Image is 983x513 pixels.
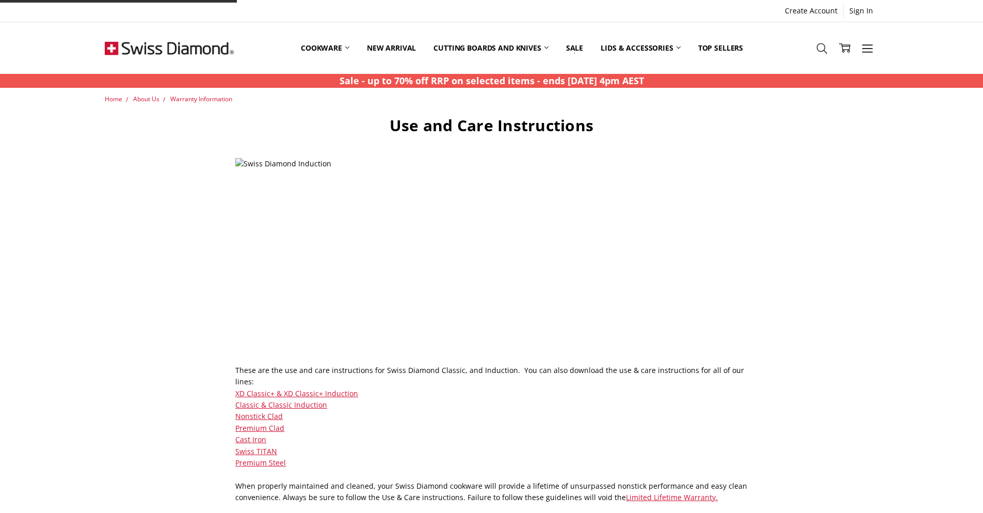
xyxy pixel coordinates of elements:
[626,492,718,502] a: Limited Lifetime Warranty.
[779,4,843,18] a: Create Account
[689,25,752,71] a: Top Sellers
[235,116,748,135] h1: Use and Care Instructions
[235,158,545,365] img: Swiss Diamond Induction
[235,400,327,410] a: Classic & Classic Induction
[133,95,159,103] a: About Us
[235,434,266,444] a: Cast Iron
[844,4,879,18] a: Sign In
[340,74,644,87] strong: Sale - up to 70% off RRP on selected items - ends [DATE] 4pm AEST
[557,25,592,71] a: Sale
[235,458,286,468] a: Premium Steel
[292,25,358,71] a: Cookware
[170,95,232,103] a: Warranty Information
[105,95,122,103] a: Home
[235,388,358,398] a: XD Classic+ & XD Classic+ Induction
[235,446,277,456] a: Swiss TITAN
[592,25,689,71] a: Lids & Accessories
[235,411,283,421] a: Nonstick Clad
[235,423,284,433] a: Premium Clad
[105,22,234,74] img: Free Shipping On Every Order
[358,25,425,71] a: New arrival
[425,25,557,71] a: Cutting boards and knives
